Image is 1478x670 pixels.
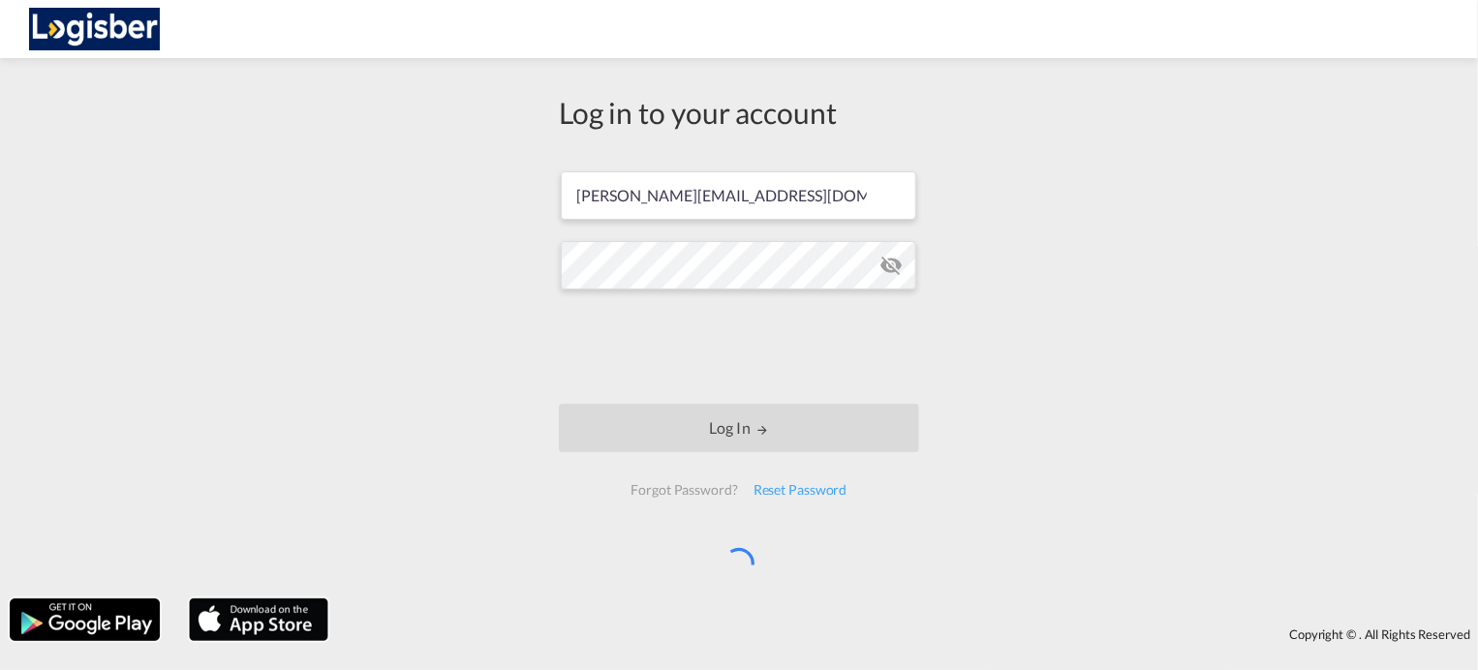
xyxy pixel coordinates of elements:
iframe: reCAPTCHA [592,309,886,384]
img: google.png [8,596,162,643]
div: Forgot Password? [623,472,745,507]
div: Copyright © . All Rights Reserved [338,618,1478,651]
div: Log in to your account [559,92,919,133]
img: apple.png [187,596,330,643]
button: LOGIN [559,404,919,452]
input: Enter email/phone number [561,171,916,220]
md-icon: icon-eye-off [879,254,903,277]
div: Reset Password [746,472,855,507]
img: d7a75e507efd11eebffa5922d020a472.png [29,8,160,51]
